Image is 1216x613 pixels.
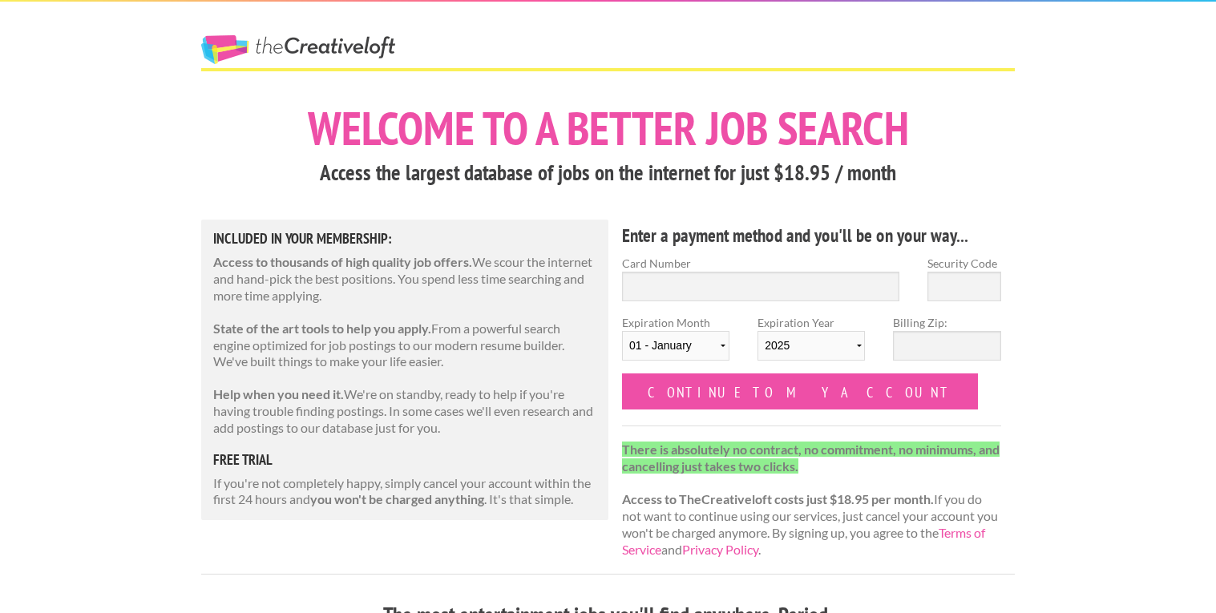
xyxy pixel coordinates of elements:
[622,314,729,373] label: Expiration Month
[893,314,1000,331] label: Billing Zip:
[622,525,985,557] a: Terms of Service
[213,321,596,370] p: From a powerful search engine optimized for job postings to our modern resume builder. We've buil...
[622,255,899,272] label: Card Number
[213,232,596,246] h5: Included in Your Membership:
[622,491,934,506] strong: Access to TheCreativeloft costs just $18.95 per month.
[622,442,1000,474] strong: There is absolutely no contract, no commitment, no minimums, and cancelling just takes two clicks.
[757,314,865,373] label: Expiration Year
[213,386,596,436] p: We're on standby, ready to help if you're having trouble finding postings. In some cases we'll ev...
[213,254,472,269] strong: Access to thousands of high quality job offers.
[201,158,1015,188] h3: Access the largest database of jobs on the internet for just $18.95 / month
[622,223,1001,248] h4: Enter a payment method and you'll be on your way...
[622,373,978,409] input: Continue to my account
[310,491,484,506] strong: you won't be charged anything
[927,255,1001,272] label: Security Code
[622,331,729,361] select: Expiration Month
[622,442,1001,559] p: If you do not want to continue using our services, just cancel your account you won't be charged ...
[213,386,344,401] strong: Help when you need it.
[213,254,596,304] p: We scour the internet and hand-pick the best positions. You spend less time searching and more ti...
[213,321,431,336] strong: State of the art tools to help you apply.
[201,105,1015,151] h1: Welcome to a better job search
[213,475,596,509] p: If you're not completely happy, simply cancel your account within the first 24 hours and . It's t...
[213,453,596,467] h5: free trial
[682,542,758,557] a: Privacy Policy
[757,331,865,361] select: Expiration Year
[201,35,395,64] a: The Creative Loft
